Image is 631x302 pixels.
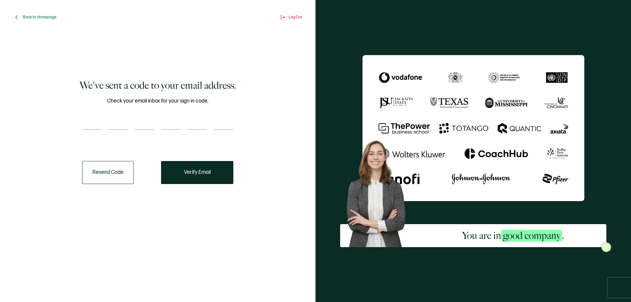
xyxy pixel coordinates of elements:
[184,170,211,175] span: Verify Email
[340,135,420,247] img: Sertifier Signup - You are in <span class="strong-h">good company</span>. Hero
[107,97,208,105] span: Check your email inbox for your sign in code.
[80,79,236,92] h1: We've sent a code to your email address.
[161,161,233,184] button: Verify Email
[501,230,562,242] span: good company
[462,229,564,242] h2: You are in .
[82,161,134,184] button: Resend Code
[289,15,302,20] span: Log Out
[362,55,584,201] img: Sertifier We've sent a code to your email address.
[23,15,57,20] span: Back to Homepage
[601,242,611,252] img: Sertifier Signup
